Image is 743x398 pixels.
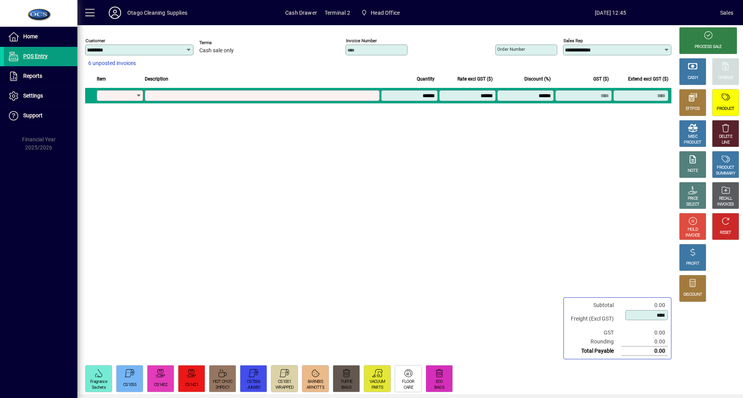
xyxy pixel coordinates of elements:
[717,165,734,171] div: PRODUCT
[346,38,377,43] mat-label: Invoice number
[718,75,733,81] div: CHARGE
[685,233,700,238] div: INVOICE
[213,379,232,385] div: HOT CHOC
[23,93,43,99] span: Settings
[719,134,732,140] div: DELETE
[4,86,77,106] a: Settings
[720,7,733,19] div: Sales
[97,75,106,83] span: Item
[199,40,246,45] span: Terms
[683,292,702,298] div: DISCOUNT
[23,33,38,39] span: Home
[86,38,105,43] mat-label: Customer
[716,171,735,177] div: SUMMARY
[341,379,353,385] div: TUFFIE
[567,301,621,310] td: Subtotal
[127,7,187,19] div: Otago Cleaning Supplies
[306,385,324,391] div: ARNOTTS
[92,385,106,391] div: Sachets
[370,379,385,385] div: VACUUM
[436,379,443,385] div: ECO
[23,73,42,79] span: Reports
[563,38,583,43] mat-label: Sales rep
[621,301,668,310] td: 0.00
[434,385,444,391] div: BAGS
[688,227,698,233] div: HOLD
[567,347,621,356] td: Total Payable
[524,75,551,83] span: Discount (%)
[103,6,127,20] button: Profile
[621,328,668,337] td: 0.00
[371,385,383,391] div: PARTS
[722,140,729,146] div: LINE
[688,196,698,202] div: PRICE
[4,106,77,125] a: Support
[308,379,323,385] div: 8ARNBIS
[285,7,317,19] span: Cash Drawer
[501,7,720,19] span: [DATE] 12:45
[199,48,234,54] span: Cash sale only
[4,67,77,86] a: Reports
[276,385,293,391] div: WRAPPED
[85,57,139,70] button: 6 unposted invoices
[688,75,698,81] div: CASH
[684,140,701,146] div: PRODUCT
[88,59,136,67] span: 6 unposted invoices
[371,7,400,19] span: Head Office
[457,75,493,83] span: Rate excl GST ($)
[719,196,733,202] div: RECALL
[23,112,43,118] span: Support
[628,75,668,83] span: Extend excl GST ($)
[417,75,435,83] span: Quantity
[720,230,731,236] div: RESET
[404,385,413,391] div: CARE
[686,106,700,112] div: EFTPOS
[4,27,77,46] a: Home
[23,53,48,59] span: POS Entry
[695,44,722,50] div: PROCESS SALE
[325,7,350,19] span: Terminal 2
[154,382,167,388] div: CS1402
[593,75,609,83] span: GST ($)
[497,46,525,52] mat-label: Order number
[717,202,734,208] div: INVOICES
[90,379,107,385] div: Fragrance
[402,379,414,385] div: FLOOR
[717,106,734,112] div: PRODUCT
[247,379,260,385] div: CS7006
[185,382,198,388] div: CS1421
[688,168,698,174] div: NOTE
[216,385,230,391] div: 2HPDC1
[278,379,291,385] div: CS1001
[567,328,621,337] td: GST
[123,382,136,388] div: CS1055
[686,261,699,267] div: PROFIT
[358,6,403,20] span: Head Office
[247,385,260,391] div: JUMBO
[341,385,351,391] div: BAGS
[686,202,700,208] div: SELECT
[621,347,668,356] td: 0.00
[567,337,621,347] td: Rounding
[145,75,168,83] span: Description
[688,134,697,140] div: MISC
[621,337,668,347] td: 0.00
[567,310,621,328] td: Freight (Excl GST)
